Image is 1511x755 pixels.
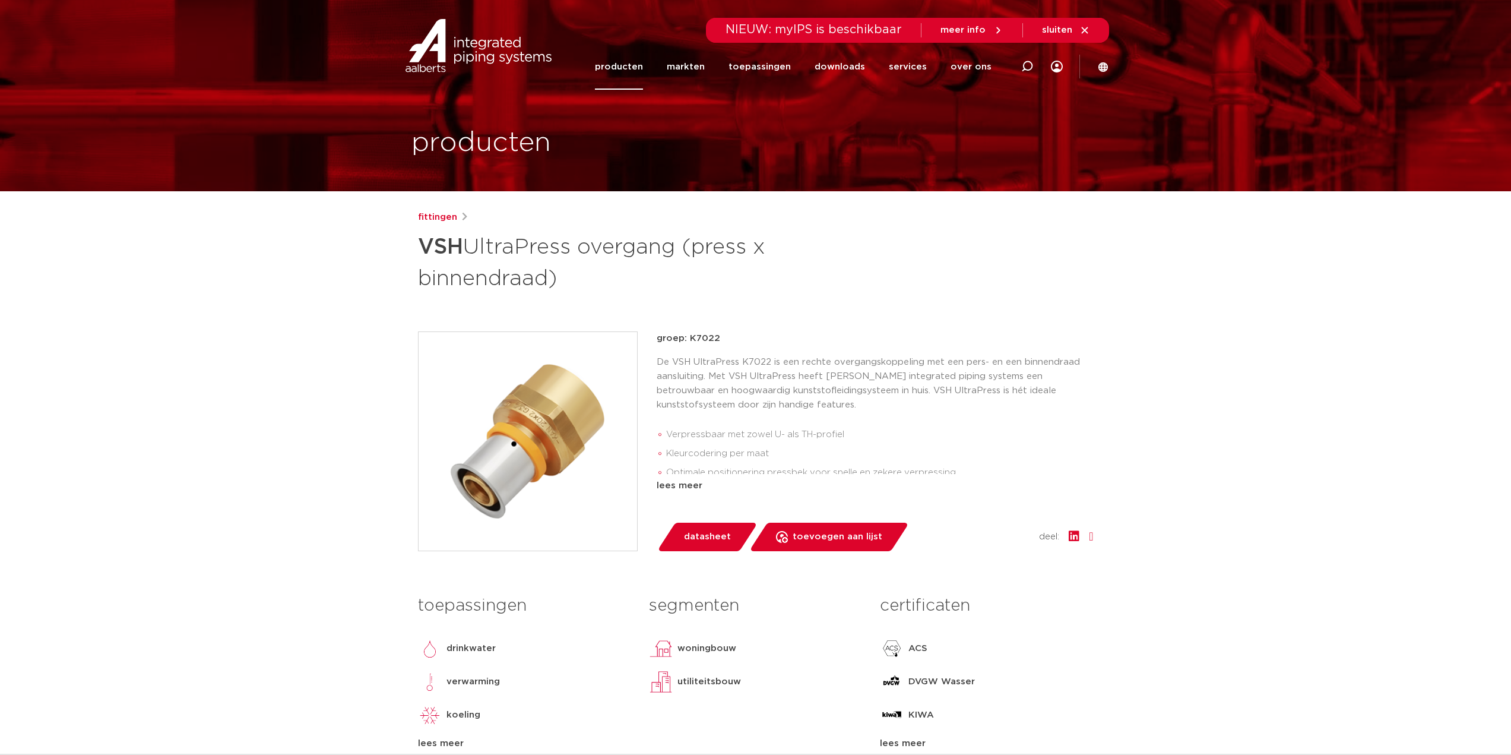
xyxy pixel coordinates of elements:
img: woningbouw [649,637,673,661]
nav: Menu [595,44,992,90]
p: De VSH UltraPress K7022 is een rechte overgangskoppeling met een pers- en een binnendraad aanslui... [657,355,1094,412]
h1: producten [411,124,551,162]
p: verwarming [446,675,500,689]
img: koeling [418,703,442,727]
p: KIWA [908,708,934,722]
span: datasheet [684,527,731,546]
a: downloads [815,44,865,90]
a: producten [595,44,643,90]
p: utiliteitsbouw [677,675,741,689]
h1: UltraPress overgang (press x binnendraad) [418,229,864,293]
h3: segmenten [649,594,862,618]
div: lees meer [418,737,631,751]
span: deel: [1032,530,1052,544]
h3: certificaten [880,594,1093,618]
img: utiliteitsbouw [649,670,673,694]
a: fittingen [418,210,457,225]
span: meer info [940,26,986,34]
img: DVGW Wasser [880,670,904,694]
li: Verpressbaar met zowel U- als TH-profiel [666,425,1094,444]
a: sluiten [1042,25,1090,36]
li: Optimale positionering pressbek voor snelle en zekere verpressing [666,463,1094,482]
img: ACS [880,637,904,661]
strong: VSH [418,236,463,258]
span: NIEUW: myIPS is beschikbaar [726,24,902,36]
img: verwarming [418,670,442,694]
a: markten [667,44,705,90]
a: datasheet [657,523,758,551]
h3: toepassingen [418,594,631,618]
span: toevoegen aan lijst [793,527,882,546]
span: sluiten [1042,26,1072,34]
p: DVGW Wasser [908,675,975,689]
p: ACS [908,642,927,656]
li: Kleurcodering per maat [666,444,1094,463]
a: services [889,44,927,90]
a: toepassingen [728,44,791,90]
div: lees meer [880,737,1093,751]
div: lees meer [657,479,1094,493]
a: meer info [940,25,1003,36]
a: over ons [951,44,992,90]
p: drinkwater [446,642,496,656]
p: woningbouw [677,642,736,656]
p: groep: K7022 [657,331,1094,346]
img: KIWA [880,703,904,727]
img: Product Image for VSH UltraPress overgang (press x binnendraad) [419,332,637,551]
p: koeling [446,708,480,722]
img: drinkwater [418,637,442,661]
